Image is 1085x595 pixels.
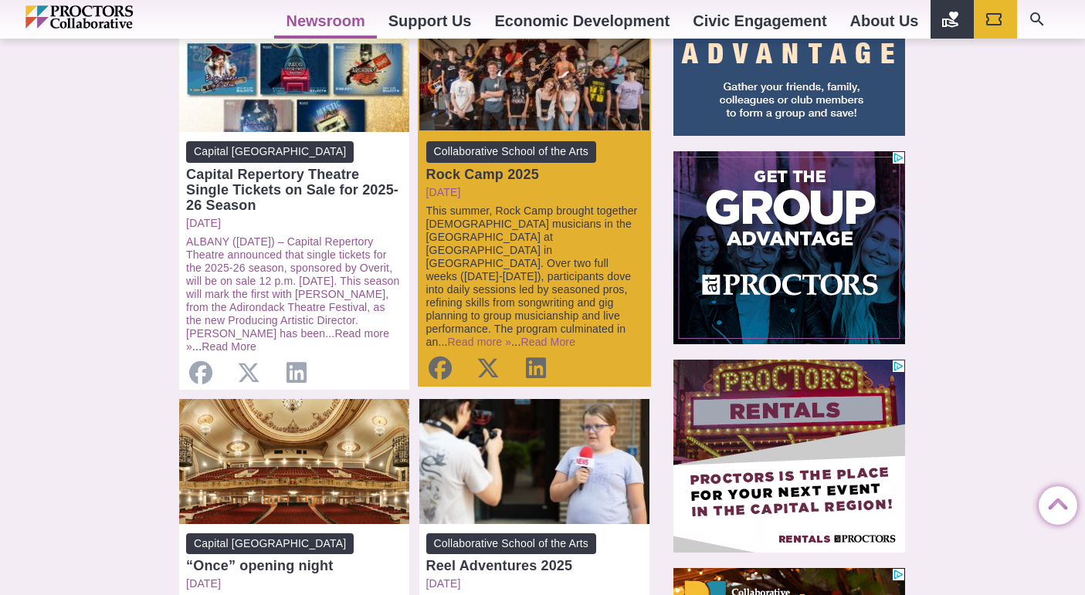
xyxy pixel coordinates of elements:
a: Capital [GEOGRAPHIC_DATA] “Once” opening night [186,533,402,573]
a: [DATE] [186,577,402,590]
a: Read more » [448,336,512,348]
span: Collaborative School of the Arts [426,141,596,162]
div: “Once” opening night [186,558,402,573]
a: [DATE] [426,186,643,199]
a: [DATE] [186,217,402,230]
a: Collaborative School of the Arts Reel Adventures 2025 [426,533,643,573]
a: [DATE] [426,577,643,590]
a: Read More [202,340,256,353]
span: Collaborative School of the Arts [426,533,596,554]
a: Back to Top [1039,487,1070,518]
p: ... [186,235,402,353]
iframe: Advertisement [673,360,905,553]
img: Proctors logo [25,5,199,29]
a: Collaborative School of the Arts Rock Camp 2025 [426,141,643,181]
a: Capital [GEOGRAPHIC_DATA] Capital Repertory Theatre Single Tickets on Sale for 2025-26 Season [186,141,402,212]
div: Reel Adventures 2025 [426,558,643,573]
a: Read More [520,336,575,348]
p: ... [426,205,643,349]
span: Capital [GEOGRAPHIC_DATA] [186,141,354,162]
a: This summer, Rock Camp brought together [DEMOGRAPHIC_DATA] musicians in the [GEOGRAPHIC_DATA] at ... [426,205,638,348]
a: Read more » [186,327,389,353]
iframe: Advertisement [673,151,905,344]
div: Capital Repertory Theatre Single Tickets on Sale for 2025-26 Season [186,167,402,213]
div: Rock Camp 2025 [426,167,643,182]
a: ALBANY ([DATE]) – Capital Repertory Theatre announced that single tickets for the 2025-26 season,... [186,235,399,340]
span: Capital [GEOGRAPHIC_DATA] [186,533,354,554]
